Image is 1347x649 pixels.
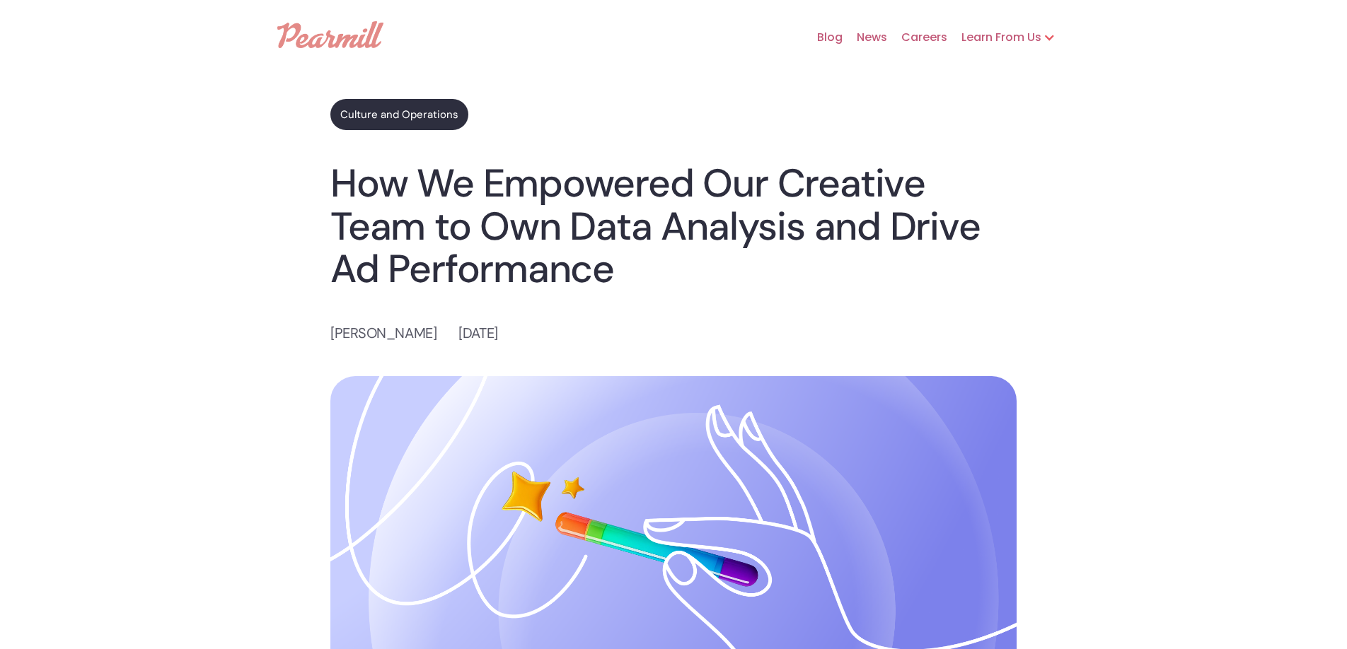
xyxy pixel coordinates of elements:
a: News [843,15,887,60]
h1: How We Empowered Our Creative Team to Own Data Analysis and Drive Ad Performance [330,162,1017,291]
div: Learn From Us [947,15,1070,60]
p: [DATE] [458,322,497,344]
a: Careers [887,15,947,60]
a: Blog [803,15,843,60]
p: [PERSON_NAME] [330,322,437,344]
div: Learn From Us [947,29,1041,46]
a: Culture and Operations [330,99,468,130]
